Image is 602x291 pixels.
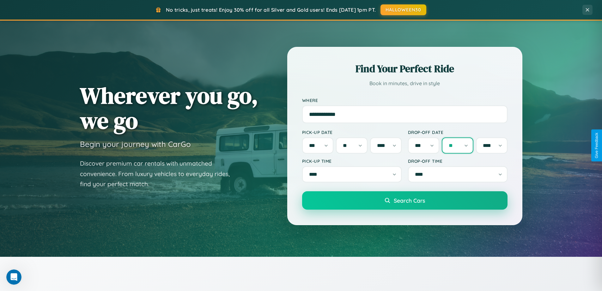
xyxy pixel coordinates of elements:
h3: Begin your journey with CarGo [80,139,191,149]
p: Discover premium car rentals with unmatched convenience. From luxury vehicles to everyday rides, ... [80,158,238,189]
button: Search Cars [302,191,508,210]
label: Pick-up Date [302,130,402,135]
div: Give Feedback [594,133,599,158]
label: Pick-up Time [302,158,402,164]
label: Where [302,98,508,103]
label: Drop-off Time [408,158,508,164]
h1: Wherever you go, we go [80,83,258,133]
button: HALLOWEEN30 [380,4,426,15]
label: Drop-off Date [408,130,508,135]
span: Search Cars [394,197,425,204]
iframe: Intercom live chat [6,269,21,285]
p: Book in minutes, drive in style [302,79,508,88]
span: No tricks, just treats! Enjoy 30% off for all Silver and Gold users! Ends [DATE] 1pm PT. [166,7,376,13]
h2: Find Your Perfect Ride [302,62,508,76]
